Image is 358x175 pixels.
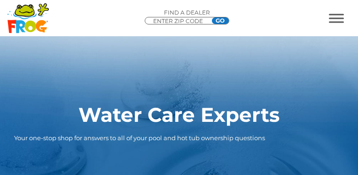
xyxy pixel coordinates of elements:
[152,17,209,25] input: Zip Code Form
[145,8,229,17] p: Find A Dealer
[329,14,344,23] button: MENU
[14,103,344,126] h1: Water Care Experts
[14,133,344,143] p: Your one-stop shop for answers to all of your pool and hot tub ownership questions
[212,17,229,24] input: GO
